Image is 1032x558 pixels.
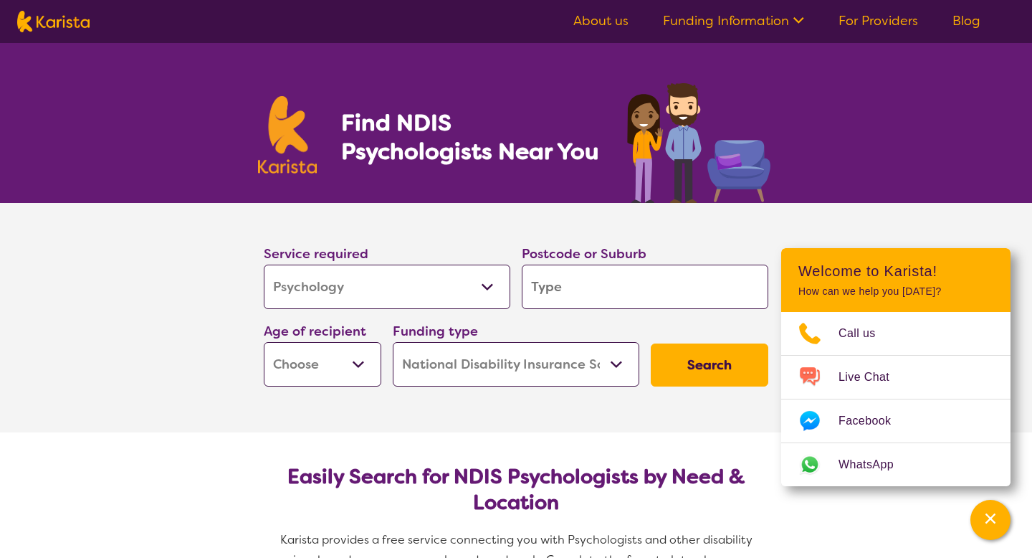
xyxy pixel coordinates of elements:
p: How can we help you [DATE]? [798,285,993,298]
button: Channel Menu [970,500,1010,540]
img: psychology [622,77,774,203]
a: Funding Information [663,12,804,29]
ul: Choose channel [781,312,1010,486]
span: Facebook [838,410,908,432]
span: Call us [838,323,893,344]
a: Blog [952,12,980,29]
img: Karista logo [258,96,317,174]
input: Type [522,265,768,309]
label: Service required [264,245,368,263]
h1: Find NDIS Psychologists Near You [341,108,606,166]
a: For Providers [838,12,918,29]
label: Postcode or Suburb [522,245,646,263]
span: WhatsApp [838,454,911,476]
h2: Easily Search for NDIS Psychologists by Need & Location [275,464,757,516]
span: Live Chat [838,367,907,388]
button: Search [651,344,768,387]
div: Channel Menu [781,248,1010,486]
label: Funding type [393,323,478,340]
img: Karista logo [17,11,90,32]
a: About us [573,12,629,29]
h2: Welcome to Karista! [798,263,993,280]
a: Web link opens in a new tab. [781,443,1010,486]
label: Age of recipient [264,323,366,340]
